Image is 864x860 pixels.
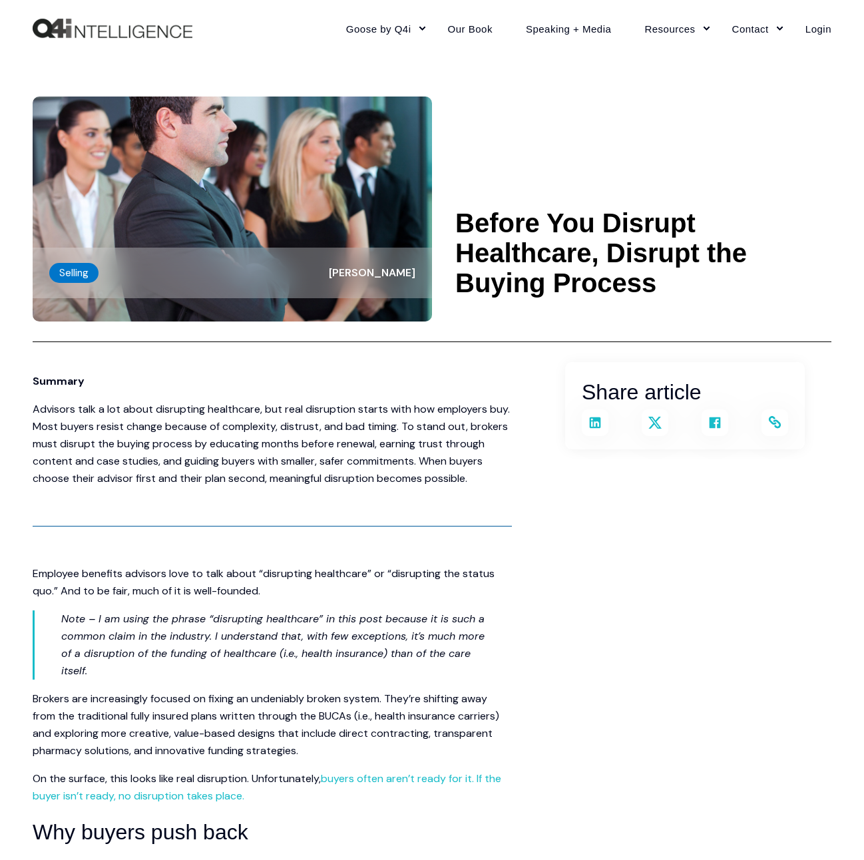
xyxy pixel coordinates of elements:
[33,692,499,757] span: Brokers are increasingly focused on fixing an undeniably broken system. They’re shifting away fro...
[582,409,608,436] a: Share on LinkedIn
[33,19,192,39] a: Back to Home
[33,566,495,598] span: Employee benefits advisors love to talk about “disrupting healthcare” or “disrupting the status q...
[33,815,512,849] h3: Why buyers push back
[49,263,99,283] label: Selling
[33,771,501,803] a: buyers often aren’t ready for it. If the buyer isn’t ready, no disruption takes place.
[455,208,831,298] h1: Before You Disrupt Healthcare, Disrupt the Buying Process
[642,409,668,436] a: Share on X
[33,401,512,487] p: Advisors talk a lot about disrupting healthcare, but real disruption starts with how employers bu...
[33,374,85,388] span: Summary
[33,771,501,803] span: On the surface, this looks like real disruption. Unfortunately,
[33,97,432,322] img: Concept of disruption. Businessperson standing apart from the rest
[61,612,485,678] em: Note – I am using the phrase “disrupting healthcare” in this post because it is such a common cla...
[329,266,415,280] span: [PERSON_NAME]
[702,409,728,436] a: Share on Facebook
[33,19,192,39] img: Q4intelligence, LLC logo
[761,409,788,436] a: Copy and share the link
[582,375,788,409] h2: Share article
